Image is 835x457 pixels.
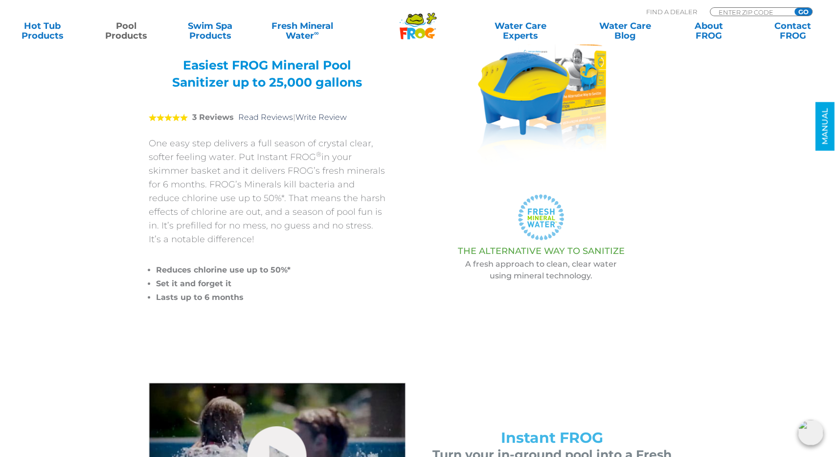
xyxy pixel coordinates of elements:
[149,137,386,246] p: One easy step delivers a full season of crystal clear, softer feeling water. Put Instant FROG in ...
[192,113,234,122] strong: 3 Reviews
[646,7,697,16] p: Find A Dealer
[760,21,825,41] a: ContactFROG
[592,21,657,41] a: Water CareBlog
[156,277,386,291] li: Set it and forget it
[468,21,574,41] a: Water CareExperts
[238,113,293,122] a: Read Reviews
[161,57,374,91] h3: Easiest FROG Mineral Pool Sanitizer up to 25,000 gallons
[149,98,386,137] div: |
[718,8,784,16] input: Zip Code Form
[410,246,672,256] h3: THE ALTERNATIVE WAY TO SANITIZE
[314,29,319,37] sup: ∞
[798,420,823,445] img: openIcon
[501,429,603,447] span: Instant FROG
[93,21,158,41] a: PoolProducts
[316,150,321,158] sup: ®
[676,21,741,41] a: AboutFROG
[178,21,243,41] a: Swim SpaProducts
[156,291,386,304] li: Lasts up to 6 months
[295,113,347,122] a: Write Review
[10,21,75,41] a: Hot TubProducts
[156,263,386,277] li: Reduces chlorine use up to 50%*
[794,8,812,16] input: GO
[410,258,672,282] p: A fresh approach to clean, clear water using mineral technology.
[815,102,835,151] a: MANUAL
[149,114,188,121] span: 5
[261,21,343,41] a: Fresh MineralWater∞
